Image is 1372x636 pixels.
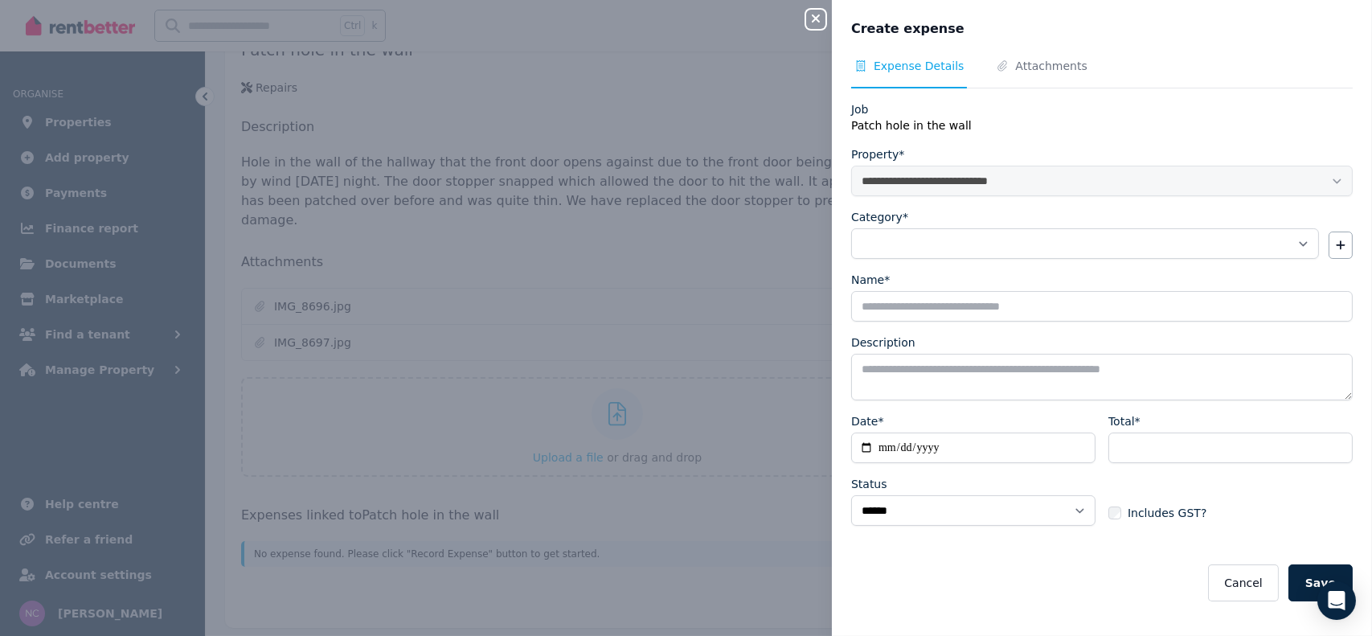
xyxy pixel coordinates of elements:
[851,413,883,429] label: Date*
[874,58,964,74] span: Expense Details
[1108,507,1121,519] input: Includes GST?
[1015,58,1087,74] span: Attachments
[1128,505,1206,521] span: Includes GST?
[851,334,915,351] label: Description
[1288,564,1353,601] button: Save
[851,117,1353,133] div: Patch hole in the wall
[1208,564,1278,601] button: Cancel
[851,209,908,225] label: Category*
[1108,413,1141,429] label: Total*
[1317,581,1356,620] div: Open Intercom Messenger
[851,272,890,288] label: Name*
[851,19,964,39] span: Create expense
[851,476,887,492] label: Status
[851,146,904,162] label: Property*
[851,101,1353,117] div: Job
[851,58,1353,88] nav: Tabs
